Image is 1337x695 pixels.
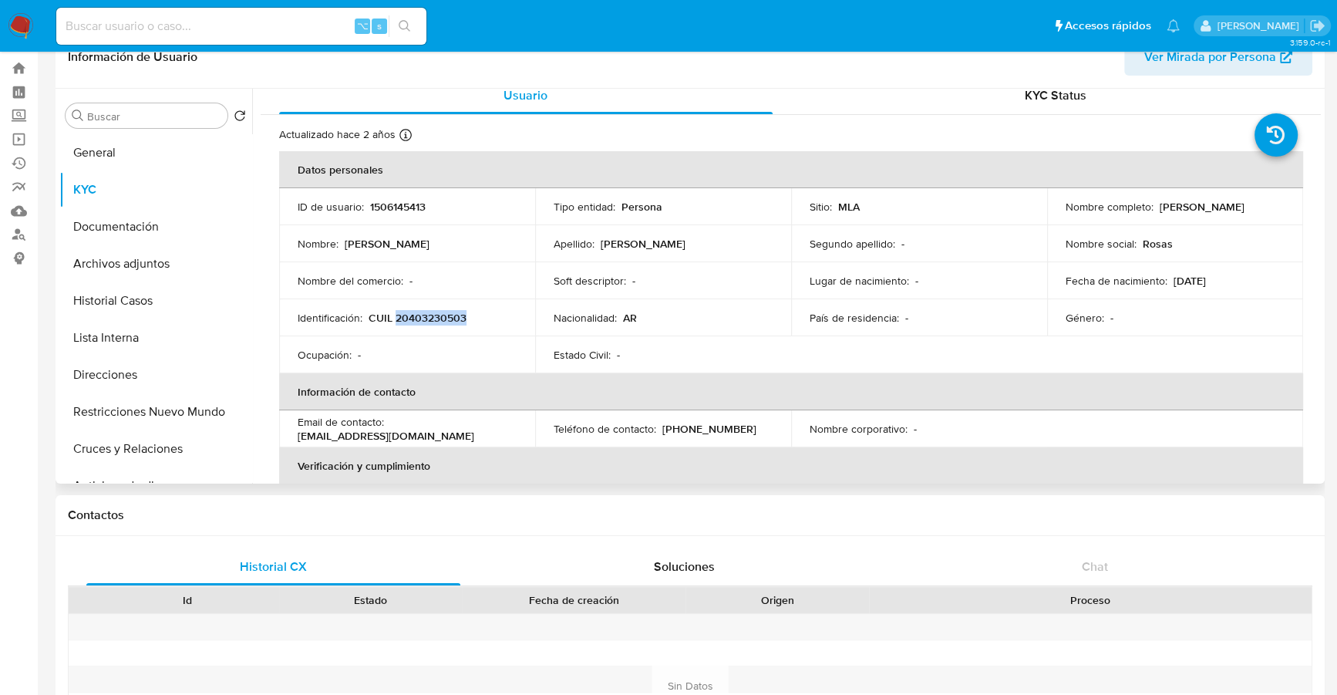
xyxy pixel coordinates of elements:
span: KYC Status [1025,86,1086,104]
p: [DATE] [1174,274,1206,288]
button: Restricciones Nuevo Mundo [59,393,252,430]
p: MLA [838,200,860,214]
p: [PERSON_NAME] [601,237,685,251]
p: Actualizado hace 2 años [279,127,396,142]
span: s [377,19,382,33]
div: Estado [290,592,452,608]
p: Nombre social : [1066,237,1137,251]
p: [PERSON_NAME] [345,237,429,251]
button: Anticipos de dinero [59,467,252,504]
a: Salir [1309,18,1325,34]
p: Género : [1066,311,1104,325]
p: Nombre corporativo : [810,422,908,436]
th: Verificación y cumplimiento [279,447,1303,484]
button: Volver al orden por defecto [234,110,246,127]
input: Buscar usuario o caso... [56,16,426,36]
th: Datos personales [279,151,1303,188]
p: Soft descriptor : [554,274,626,288]
p: Ocupación : [298,348,352,362]
button: General [59,134,252,171]
p: Teléfono de contacto : [554,422,656,436]
p: Nombre : [298,237,338,251]
p: - [914,422,917,436]
div: Proceso [880,592,1301,608]
p: stefania.bordes@mercadolibre.com [1217,19,1304,33]
button: search-icon [389,15,420,37]
p: Rosas [1143,237,1173,251]
span: Ver Mirada por Persona [1144,39,1276,76]
button: Historial Casos [59,282,252,319]
p: - [901,237,904,251]
button: Cruces y Relaciones [59,430,252,467]
button: Direcciones [59,356,252,393]
p: [EMAIL_ADDRESS][DOMAIN_NAME] [298,429,474,443]
p: Tipo entidad : [554,200,615,214]
p: - [905,311,908,325]
span: ⌥ [356,19,368,33]
button: KYC [59,171,252,208]
p: 1506145413 [370,200,426,214]
p: Sitio : [810,200,832,214]
button: Documentación [59,208,252,245]
p: ID de usuario : [298,200,364,214]
p: Lugar de nacimiento : [810,274,909,288]
p: - [1110,311,1113,325]
p: Segundo apellido : [810,237,895,251]
p: Nombre completo : [1066,200,1153,214]
div: Id [106,592,268,608]
span: Soluciones [653,558,714,575]
p: - [358,348,361,362]
span: Historial CX [240,558,307,575]
button: Ver Mirada por Persona [1124,39,1312,76]
p: - [915,274,918,288]
input: Buscar [87,110,221,123]
p: - [632,274,635,288]
button: Archivos adjuntos [59,245,252,282]
p: Identificación : [298,311,362,325]
p: Fecha de nacimiento : [1066,274,1167,288]
p: Email de contacto : [298,415,384,429]
p: - [409,274,413,288]
p: Nacionalidad : [554,311,617,325]
p: [PERSON_NAME] [1160,200,1244,214]
p: [PHONE_NUMBER] [662,422,756,436]
span: 3.159.0-rc-1 [1289,36,1329,49]
span: Accesos rápidos [1065,18,1151,34]
p: Apellido : [554,237,594,251]
p: AR [623,311,637,325]
h1: Información de Usuario [68,49,197,65]
div: Origen [696,592,858,608]
th: Información de contacto [279,373,1303,410]
span: Usuario [503,86,547,104]
p: - [617,348,620,362]
button: Buscar [72,110,84,122]
div: Fecha de creación [473,592,675,608]
span: Chat [1082,558,1108,575]
a: Notificaciones [1167,19,1180,32]
p: País de residencia : [810,311,899,325]
p: CUIL 20403230503 [369,311,466,325]
h1: Contactos [68,508,1312,523]
button: Lista Interna [59,319,252,356]
p: Estado Civil : [554,348,611,362]
p: Persona [621,200,662,214]
p: Nombre del comercio : [298,274,403,288]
